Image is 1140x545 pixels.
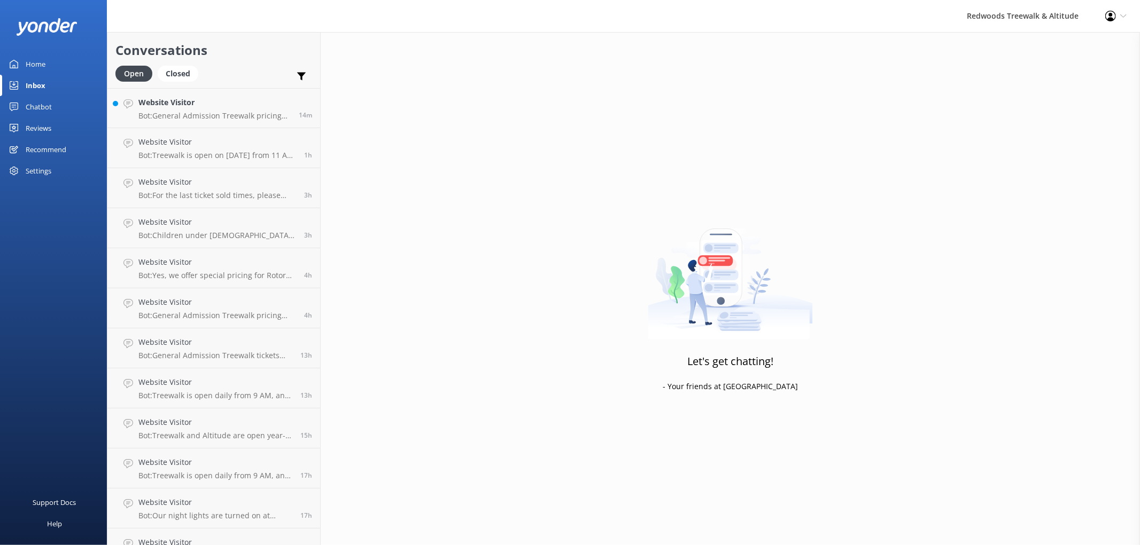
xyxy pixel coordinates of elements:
[138,151,296,160] p: Bot: Treewalk is open on [DATE] from 11 AM, while Altitude is closed.
[107,248,320,288] a: Website VisitorBot:Yes, we offer special pricing for Rotorua locals. A General Admission Treewalk...
[300,511,312,520] span: Oct 14 2025 07:55pm (UTC +13:00) Pacific/Auckland
[138,311,296,320] p: Bot: General Admission Treewalk pricing starts at $42 for adults (16+ years) and $26 for children...
[115,67,158,79] a: Open
[138,231,296,240] p: Bot: Children under [DEMOGRAPHIC_DATA] are free of charge and do not need a ticket. They can join...
[300,391,312,400] span: Oct 15 2025 12:06am (UTC +13:00) Pacific/Auckland
[26,75,45,96] div: Inbox
[663,381,798,392] p: - Your friends at [GEOGRAPHIC_DATA]
[115,66,152,82] div: Open
[138,376,292,388] h4: Website Visitor
[138,97,291,108] h4: Website Visitor
[107,328,320,368] a: Website VisitorBot:General Admission Treewalk tickets purchased online are valid for up to 12 mon...
[299,110,312,120] span: Oct 15 2025 01:40pm (UTC +13:00) Pacific/Auckland
[304,151,312,160] span: Oct 15 2025 11:56am (UTC +13:00) Pacific/Auckland
[47,513,62,534] div: Help
[304,271,312,280] span: Oct 15 2025 09:19am (UTC +13:00) Pacific/Auckland
[26,160,51,181] div: Settings
[138,176,296,188] h4: Website Visitor
[107,288,320,328] a: Website VisitorBot:General Admission Treewalk pricing starts at $42 for adults (16+ years) and $2...
[648,206,813,339] img: artwork of a man stealing a conversation from at giant smartphone
[138,351,292,360] p: Bot: General Admission Treewalk tickets purchased online are valid for up to 12 months from the p...
[158,66,198,82] div: Closed
[107,168,320,208] a: Website VisitorBot:For the last ticket sold times, please check our website FAQs at [URL][DOMAIN_...
[138,111,291,121] p: Bot: General Admission Treewalk pricing starts at $42 for adults (16+ years) and $26 for children...
[107,88,320,128] a: Website VisitorBot:General Admission Treewalk pricing starts at $42 for adults (16+ years) and $2...
[138,391,292,400] p: Bot: Treewalk is open daily from 9 AM, and Glowworms open at 10 AM. For last ticket sold times, p...
[304,231,312,240] span: Oct 15 2025 10:23am (UTC +13:00) Pacific/Auckland
[138,431,292,440] p: Bot: Treewalk and Altitude are open year-round, including public holidays.
[138,416,292,428] h4: Website Visitor
[33,492,76,513] div: Support Docs
[138,216,296,228] h4: Website Visitor
[107,408,320,448] a: Website VisitorBot:Treewalk and Altitude are open year-round, including public holidays.15h
[26,53,45,75] div: Home
[26,117,51,139] div: Reviews
[107,208,320,248] a: Website VisitorBot:Children under [DEMOGRAPHIC_DATA] are free of charge and do not need a ticket....
[138,136,296,148] h4: Website Visitor
[115,40,312,60] h2: Conversations
[107,368,320,408] a: Website VisitorBot:Treewalk is open daily from 9 AM, and Glowworms open at 10 AM. For last ticket...
[304,311,312,320] span: Oct 15 2025 09:06am (UTC +13:00) Pacific/Auckland
[300,431,312,440] span: Oct 14 2025 10:11pm (UTC +13:00) Pacific/Auckland
[138,496,292,508] h4: Website Visitor
[138,191,296,200] p: Bot: For the last ticket sold times, please check our website FAQs at [URL][DOMAIN_NAME].
[107,448,320,488] a: Website VisitorBot:Treewalk is open daily from 9 AM, and Glowworms from 10 AM. For specific closi...
[158,67,204,79] a: Closed
[107,128,320,168] a: Website VisitorBot:Treewalk is open on [DATE] from 11 AM, while Altitude is closed.1h
[138,471,292,480] p: Bot: Treewalk is open daily from 9 AM, and Glowworms from 10 AM. For specific closing times, plea...
[687,353,773,370] h3: Let's get chatting!
[16,18,77,36] img: yonder-white-logo.png
[138,271,296,280] p: Bot: Yes, we offer special pricing for Rotorua locals. A General Admission Treewalk ticket is $21...
[138,256,296,268] h4: Website Visitor
[138,336,292,348] h4: Website Visitor
[26,96,52,117] div: Chatbot
[26,139,66,160] div: Recommend
[300,351,312,360] span: Oct 15 2025 12:42am (UTC +13:00) Pacific/Auckland
[300,471,312,480] span: Oct 14 2025 08:03pm (UTC +13:00) Pacific/Auckland
[138,296,296,308] h4: Website Visitor
[304,191,312,200] span: Oct 15 2025 10:32am (UTC +13:00) Pacific/Auckland
[138,456,292,468] h4: Website Visitor
[138,511,292,520] p: Bot: Our night lights are turned on at sunset, and the night walk starts 20 minutes thereafter. E...
[107,488,320,528] a: Website VisitorBot:Our night lights are turned on at sunset, and the night walk starts 20 minutes...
